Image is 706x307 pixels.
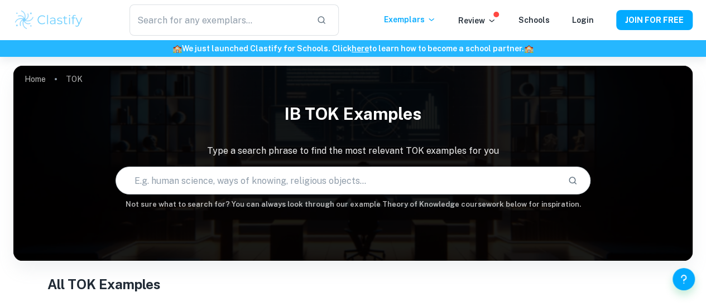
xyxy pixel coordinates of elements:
[172,44,182,53] span: 🏫
[13,144,693,158] p: Type a search phrase to find the most relevant TOK examples for you
[66,73,83,85] p: TOK
[518,16,550,25] a: Schools
[616,10,693,30] button: JOIN FOR FREE
[524,44,534,53] span: 🏫
[25,71,46,87] a: Home
[384,13,436,26] p: Exemplars
[2,42,704,55] h6: We just launched Clastify for Schools. Click to learn how to become a school partner.
[129,4,308,36] input: Search for any exemplars...
[116,165,559,196] input: E.g. human science, ways of knowing, religious objects...
[13,97,693,131] h1: IB TOK examples
[47,274,659,294] h1: All TOK Examples
[458,14,496,27] p: Review
[13,9,84,31] img: Clastify logo
[563,171,582,190] button: Search
[673,268,695,290] button: Help and Feedback
[572,16,594,25] a: Login
[352,44,369,53] a: here
[13,199,693,210] h6: Not sure what to search for? You can always look through our example Theory of Knowledge coursewo...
